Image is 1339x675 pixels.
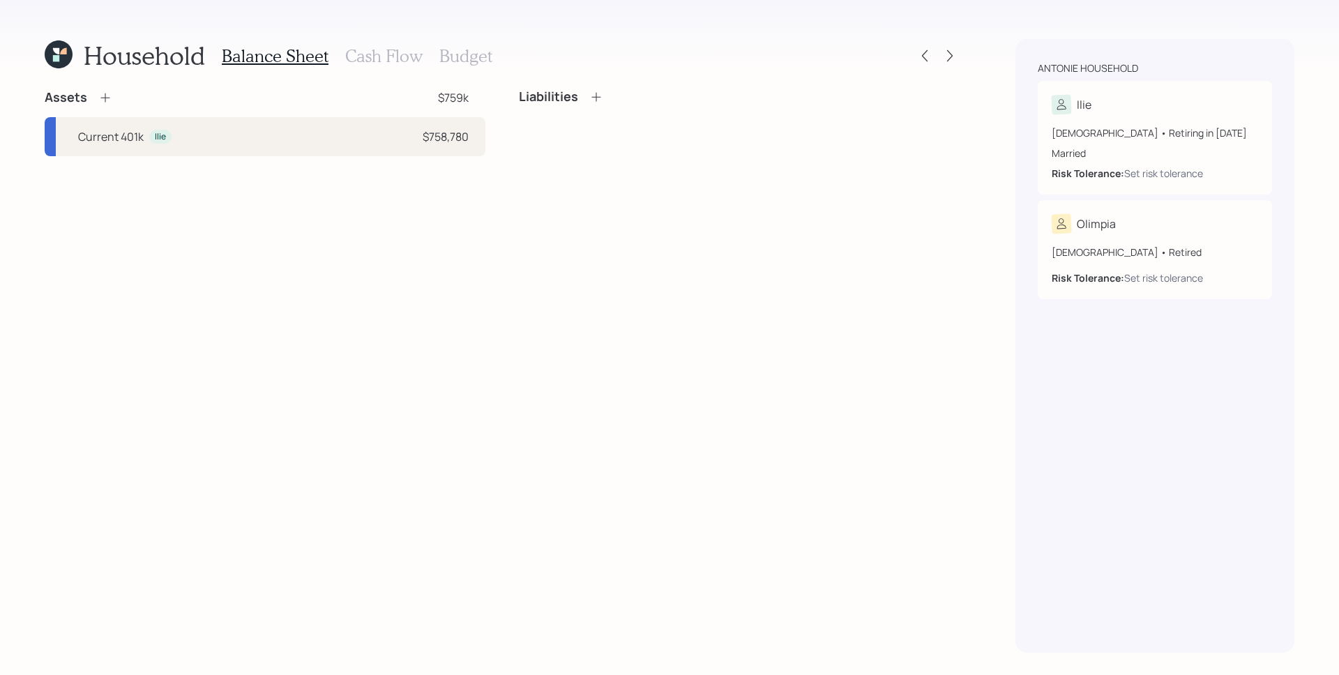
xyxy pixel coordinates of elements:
[519,89,578,105] h4: Liabilities
[78,128,144,145] div: Current 401k
[439,46,492,66] h3: Budget
[155,131,166,143] div: Ilie
[1124,166,1203,181] div: Set risk tolerance
[1077,96,1091,113] div: Ilie
[1052,126,1258,140] div: [DEMOGRAPHIC_DATA] • Retiring in [DATE]
[84,40,205,70] h1: Household
[1052,146,1258,160] div: Married
[1052,271,1124,285] b: Risk Tolerance:
[438,89,469,106] div: $759k
[423,128,469,145] div: $758,780
[45,90,87,105] h4: Assets
[1038,61,1138,75] div: Antonie household
[1077,215,1116,232] div: Olimpia
[1124,271,1203,285] div: Set risk tolerance
[1052,167,1124,180] b: Risk Tolerance:
[1052,245,1258,259] div: [DEMOGRAPHIC_DATA] • Retired
[222,46,328,66] h3: Balance Sheet
[345,46,423,66] h3: Cash Flow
